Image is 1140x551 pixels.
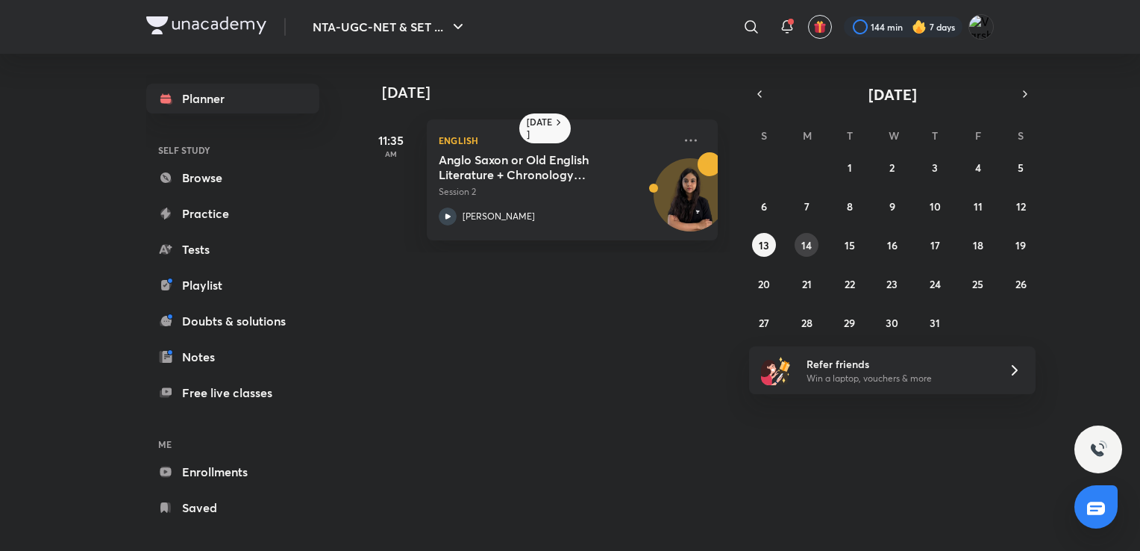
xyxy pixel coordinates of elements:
button: July 10, 2025 [923,194,947,218]
abbr: July 14, 2025 [801,238,812,252]
a: Playlist [146,270,319,300]
abbr: July 19, 2025 [1015,238,1026,252]
button: July 6, 2025 [752,194,776,218]
a: Free live classes [146,378,319,408]
button: avatar [808,15,832,39]
abbr: July 12, 2025 [1016,199,1026,214]
button: July 2, 2025 [880,155,904,179]
button: July 18, 2025 [966,233,990,257]
a: Notes [146,342,319,372]
button: July 19, 2025 [1009,233,1033,257]
abbr: July 18, 2025 [973,238,983,252]
h5: Anglo Saxon or Old English Literature + Chronology Worksheet 1 [439,152,624,182]
button: July 17, 2025 [923,233,947,257]
img: ttu [1089,441,1107,458]
abbr: July 20, 2025 [758,277,770,291]
h6: [DATE] [527,116,553,140]
abbr: July 9, 2025 [889,199,895,214]
button: July 14, 2025 [795,233,818,257]
abbr: July 27, 2025 [759,316,769,330]
button: July 30, 2025 [880,311,904,334]
button: July 13, 2025 [752,233,776,257]
abbr: July 30, 2025 [886,316,898,330]
abbr: Saturday [1018,128,1024,143]
p: Win a laptop, vouchers & more [807,372,990,385]
abbr: July 10, 2025 [930,199,941,214]
p: [PERSON_NAME] [463,210,535,223]
abbr: July 22, 2025 [845,277,855,291]
p: Session 2 [439,185,673,199]
h4: [DATE] [382,84,733,102]
abbr: July 13, 2025 [759,238,769,252]
button: July 16, 2025 [880,233,904,257]
button: July 9, 2025 [880,194,904,218]
img: streak [912,19,927,34]
abbr: July 29, 2025 [844,316,855,330]
abbr: July 4, 2025 [975,161,981,175]
button: July 23, 2025 [880,272,904,296]
abbr: Tuesday [847,128,853,143]
abbr: July 5, 2025 [1018,161,1024,175]
abbr: Sunday [761,128,767,143]
abbr: July 8, 2025 [847,199,853,214]
a: Tests [146,234,319,264]
button: July 31, 2025 [923,311,947,334]
h6: Refer friends [807,356,990,372]
a: Saved [146,493,319,523]
abbr: July 11, 2025 [974,199,983,214]
abbr: July 6, 2025 [761,199,767,214]
abbr: Thursday [932,128,938,143]
button: July 15, 2025 [838,233,862,257]
button: July 25, 2025 [966,272,990,296]
p: English [439,131,673,149]
abbr: July 25, 2025 [972,277,983,291]
img: referral [761,355,791,385]
h5: 11:35 [361,131,421,149]
abbr: July 16, 2025 [887,238,898,252]
a: Practice [146,199,319,228]
abbr: July 23, 2025 [886,277,898,291]
button: July 1, 2025 [838,155,862,179]
abbr: July 2, 2025 [889,161,895,175]
button: July 4, 2025 [966,155,990,179]
button: [DATE] [770,84,1015,105]
h6: ME [146,432,319,457]
abbr: July 3, 2025 [932,161,938,175]
abbr: July 1, 2025 [848,161,852,175]
button: July 27, 2025 [752,311,776,334]
button: July 11, 2025 [966,194,990,218]
button: July 28, 2025 [795,311,818,334]
button: NTA-UGC-NET & SET ... [304,12,476,42]
abbr: July 17, 2025 [930,238,940,252]
abbr: July 21, 2025 [802,277,812,291]
abbr: July 31, 2025 [930,316,940,330]
button: July 20, 2025 [752,272,776,296]
button: July 7, 2025 [795,194,818,218]
button: July 12, 2025 [1009,194,1033,218]
abbr: July 24, 2025 [930,277,941,291]
abbr: July 7, 2025 [804,199,809,214]
button: July 21, 2025 [795,272,818,296]
span: [DATE] [868,84,917,105]
button: July 5, 2025 [1009,155,1033,179]
button: July 29, 2025 [838,311,862,334]
h6: SELF STUDY [146,137,319,163]
img: avatar [813,20,827,34]
a: Enrollments [146,457,319,487]
a: Company Logo [146,16,266,38]
button: July 3, 2025 [923,155,947,179]
img: Varsha V [968,14,994,40]
a: Doubts & solutions [146,306,319,336]
abbr: July 28, 2025 [801,316,812,330]
abbr: July 26, 2025 [1015,277,1027,291]
abbr: Wednesday [889,128,899,143]
p: AM [361,149,421,158]
button: July 24, 2025 [923,272,947,296]
abbr: July 15, 2025 [845,238,855,252]
img: Avatar [654,166,726,238]
button: July 22, 2025 [838,272,862,296]
a: Planner [146,84,319,113]
img: Company Logo [146,16,266,34]
abbr: Monday [803,128,812,143]
button: July 26, 2025 [1009,272,1033,296]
